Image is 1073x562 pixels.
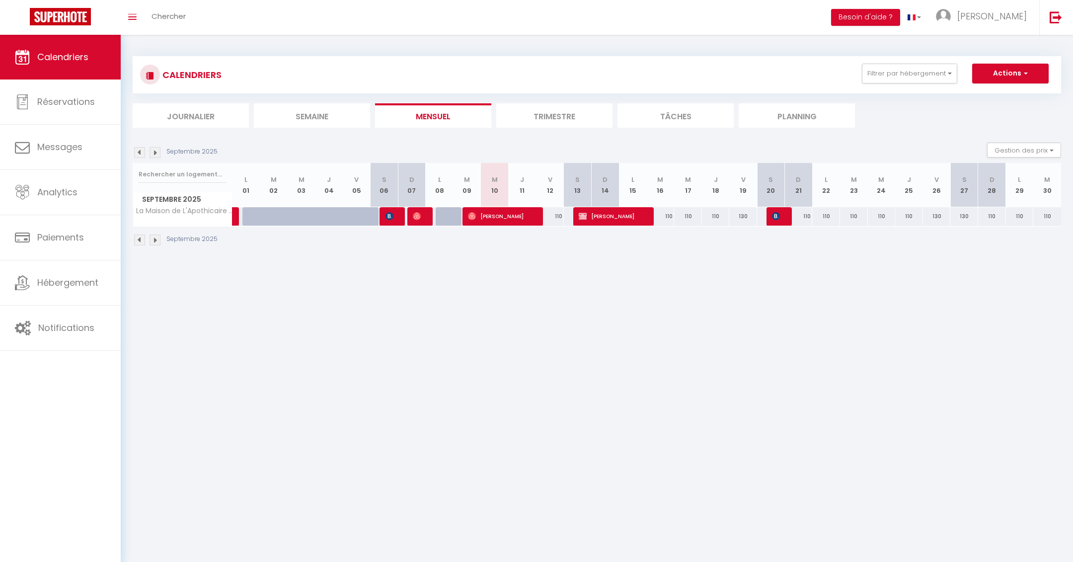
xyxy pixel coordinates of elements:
div: 110 [536,207,564,226]
th: 06 [371,163,398,207]
th: 24 [868,163,896,207]
span: Messages [37,141,82,153]
th: 16 [647,163,675,207]
th: 26 [923,163,951,207]
div: 110 [840,207,868,226]
th: 22 [812,163,840,207]
abbr: L [1018,175,1021,184]
p: Septembre 2025 [166,235,218,244]
th: 14 [591,163,619,207]
th: 18 [702,163,730,207]
span: Notifications [38,321,94,334]
li: Trimestre [496,103,613,128]
span: Réservations [37,95,95,108]
abbr: M [299,175,305,184]
span: [PERSON_NAME] [413,207,422,226]
abbr: M [464,175,470,184]
abbr: V [741,175,746,184]
th: 19 [729,163,757,207]
div: 110 [674,207,702,226]
th: 29 [1006,163,1034,207]
li: Semaine [254,103,370,128]
li: Mensuel [375,103,491,128]
th: 04 [315,163,343,207]
th: 21 [785,163,813,207]
th: 02 [260,163,288,207]
abbr: S [962,175,967,184]
img: logout [1050,11,1062,23]
abbr: D [796,175,801,184]
span: La Maison de L'Apothicaire - Balnéo 4 étoiles [135,207,234,215]
abbr: J [327,175,331,184]
span: Chercher [152,11,186,21]
div: 110 [978,207,1006,226]
div: 110 [647,207,675,226]
abbr: S [768,175,773,184]
abbr: J [907,175,911,184]
abbr: J [714,175,718,184]
li: Planning [739,103,855,128]
button: Filtrer par hébergement [862,64,957,83]
button: Gestion des prix [987,143,1061,158]
th: 23 [840,163,868,207]
th: 28 [978,163,1006,207]
abbr: L [244,175,247,184]
div: 130 [729,207,757,226]
abbr: J [520,175,524,184]
th: 10 [481,163,509,207]
th: 25 [895,163,923,207]
div: 110 [1033,207,1061,226]
button: Besoin d'aide ? [831,9,900,26]
abbr: M [851,175,857,184]
th: 12 [536,163,564,207]
abbr: V [354,175,359,184]
abbr: M [271,175,277,184]
abbr: D [990,175,995,184]
span: [PERSON_NAME] [385,207,395,226]
img: ... [936,9,951,24]
abbr: V [548,175,552,184]
th: 20 [757,163,785,207]
div: 110 [702,207,730,226]
div: 110 [868,207,896,226]
abbr: V [934,175,939,184]
th: 27 [950,163,978,207]
abbr: M [1044,175,1050,184]
th: 07 [398,163,426,207]
th: 17 [674,163,702,207]
abbr: L [438,175,441,184]
span: Septembre 2025 [133,192,232,207]
th: 13 [564,163,592,207]
li: Tâches [617,103,734,128]
span: Hébergement [37,276,98,289]
abbr: M [878,175,884,184]
th: 30 [1033,163,1061,207]
h3: CALENDRIERS [160,64,222,86]
abbr: D [603,175,608,184]
div: 110 [1006,207,1034,226]
th: 05 [343,163,371,207]
p: Septembre 2025 [166,147,218,157]
abbr: D [409,175,414,184]
th: 08 [426,163,454,207]
abbr: L [631,175,634,184]
abbr: L [825,175,828,184]
span: Paiements [37,231,84,243]
img: Super Booking [30,8,91,25]
div: 110 [812,207,840,226]
span: Calendriers [37,51,88,63]
button: Actions [972,64,1049,83]
abbr: S [575,175,580,184]
div: 110 [785,207,813,226]
abbr: M [685,175,691,184]
span: [PERSON_NAME] [579,207,644,226]
abbr: S [382,175,386,184]
span: [PERSON_NAME] [468,207,533,226]
div: 130 [923,207,951,226]
th: 09 [453,163,481,207]
span: Analytics [37,186,77,198]
span: [PERSON_NAME] [772,207,781,226]
span: [PERSON_NAME] [957,10,1027,22]
th: 11 [509,163,536,207]
li: Journalier [133,103,249,128]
